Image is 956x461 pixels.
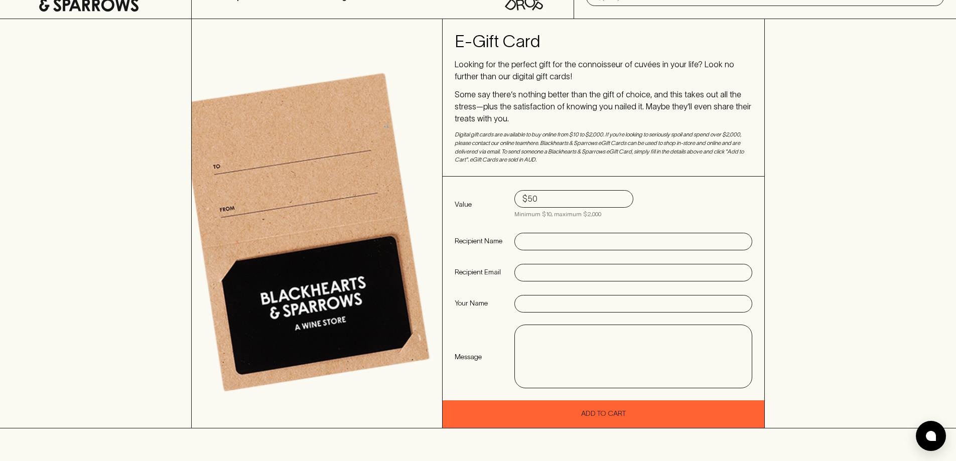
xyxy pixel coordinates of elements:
[455,267,502,277] p: Recipient Email
[514,209,633,219] p: Minimum $10, maximum $2,000
[443,400,764,428] button: Add To Cart
[455,236,502,246] p: Recipient Name
[455,58,752,82] p: Looking for the perfect gift for the connoisseur of cuvées in your life? Look no further than our...
[455,130,752,164] p: Digital gift cards are available to buy online from $10 to $2,000. If you‘re looking to seriously...
[455,31,752,52] h4: E-Gift Card
[527,140,538,146] a: here
[455,199,502,209] p: Value
[192,19,442,428] img: Blackhearst & Sparrows Gift Cards
[455,352,502,362] p: Message
[926,431,936,441] img: bubble-icon
[455,88,752,124] p: Some say there‘s nothing better than the gift of choice, and this takes out all the stress—plus t...
[455,298,502,308] p: Your Name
